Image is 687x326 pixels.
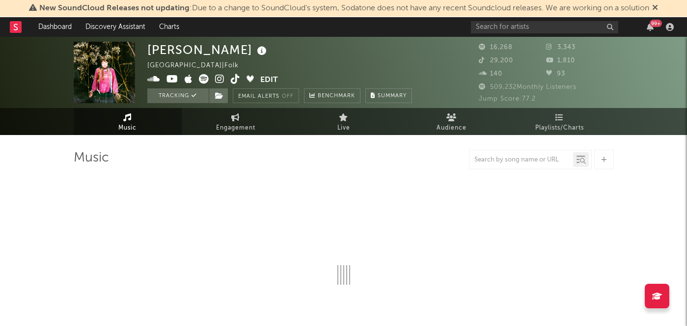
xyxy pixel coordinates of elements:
[479,84,577,90] span: 509,232 Monthly Listeners
[652,4,658,12] span: Dismiss
[378,93,407,99] span: Summary
[479,44,513,51] span: 16,268
[546,57,575,64] span: 1,810
[282,94,294,99] em: Off
[118,122,137,134] span: Music
[39,4,190,12] span: New SoundCloud Releases not updating
[479,71,502,77] span: 140
[535,122,584,134] span: Playlists/Charts
[79,17,152,37] a: Discovery Assistant
[546,71,565,77] span: 93
[469,156,573,164] input: Search by song name or URL
[233,88,299,103] button: Email AlertsOff
[647,23,654,31] button: 99+
[260,74,278,86] button: Edit
[471,21,618,33] input: Search for artists
[147,88,209,103] button: Tracking
[398,108,506,135] a: Audience
[216,122,255,134] span: Engagement
[39,4,649,12] span: : Due to a change to SoundCloud's system, Sodatone does not have any recent Soundcloud releases. ...
[31,17,79,37] a: Dashboard
[437,122,467,134] span: Audience
[182,108,290,135] a: Engagement
[290,108,398,135] a: Live
[337,122,350,134] span: Live
[546,44,576,51] span: 3,343
[74,108,182,135] a: Music
[152,17,186,37] a: Charts
[506,108,614,135] a: Playlists/Charts
[650,20,662,27] div: 99 +
[304,88,360,103] a: Benchmark
[147,60,250,72] div: [GEOGRAPHIC_DATA] | Folk
[365,88,412,103] button: Summary
[479,57,513,64] span: 29,200
[147,42,269,58] div: [PERSON_NAME]
[318,90,355,102] span: Benchmark
[479,96,536,102] span: Jump Score: 77.2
